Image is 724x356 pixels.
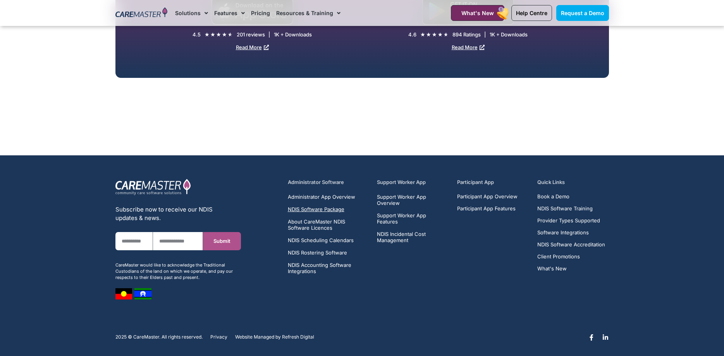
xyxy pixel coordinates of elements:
[288,237,368,243] a: NDIS Scheduling Calendars
[213,238,230,244] span: Submit
[537,218,600,224] span: Provider Types Supported
[537,230,605,236] a: Software Integrations
[377,194,448,206] a: Support Worker App Overview
[420,31,449,39] div: 4.6/5
[222,31,227,39] i: ★
[420,31,425,39] i: ★
[288,237,354,243] span: NDIS Scheduling Calendars
[537,254,580,260] span: Client Promotions
[537,206,605,212] a: NDIS Software Training
[461,10,494,16] span: What's New
[537,194,605,199] a: Book a Demo
[516,10,547,16] span: Help Centre
[444,31,449,39] i: ★
[282,334,314,340] a: Refresh Digital
[537,266,605,272] a: What's New
[115,7,168,19] img: CareMaster Logo
[438,31,443,39] i: ★
[288,206,344,212] span: NDIS Software Package
[216,31,221,39] i: ★
[210,31,215,39] i: ★
[203,232,241,250] button: Submit
[134,288,151,299] img: image 8
[537,266,567,272] span: What's New
[210,334,227,340] a: Privacy
[288,194,355,200] span: Administrator App Overview
[452,31,528,38] div: 894 Ratings | 1K + Downloads
[115,179,191,196] img: CareMaster Logo Part
[115,288,132,299] img: image 7
[193,31,201,38] div: 4.5
[537,254,605,260] a: Client Promotions
[377,179,448,186] h5: Support Worker App
[377,212,448,225] a: Support Worker App Features
[537,242,605,248] a: NDIS Software Accreditation
[537,194,569,199] span: Book a Demo
[408,31,416,38] div: 4.6
[115,205,241,222] div: Subscribe now to receive our NDIS updates & news.
[205,31,233,39] div: 4.5/5
[561,10,604,16] span: Request a Demo
[235,334,281,340] span: Website Managed by
[426,31,431,39] i: ★
[457,206,516,212] span: Participant App Features
[537,218,605,224] a: Provider Types Supported
[115,262,241,280] div: CareMaster would like to acknowledge the Traditional Custodians of the land on which we operate, ...
[288,179,368,186] h5: Administrator Software
[205,31,210,39] i: ★
[288,194,368,200] a: Administrator App Overview
[511,5,552,21] a: Help Centre
[537,206,593,212] span: NDIS Software Training
[457,194,518,199] a: Participant App Overview
[451,5,504,21] a: What's New
[228,31,233,39] i: ★
[457,206,518,212] a: Participant App Features
[115,334,203,340] p: 2025 © CareMaster. All rights reserved.
[377,231,448,243] a: NDIS Incidental Cost Management
[288,262,368,274] a: NDIS Accounting Software Integrations
[288,206,368,212] a: NDIS Software Package
[237,31,312,38] div: 201 reviews | 1K + Downloads
[288,249,368,256] a: NDIS Rostering Software
[288,218,368,231] a: About CareMaster NDIS Software Licences
[457,179,528,186] h5: Participant App
[537,230,589,236] span: Software Integrations
[556,5,609,21] a: Request a Demo
[452,44,485,50] a: Read More
[537,179,609,186] h5: Quick Links
[288,249,347,256] span: NDIS Rostering Software
[236,44,269,50] a: Read More
[432,31,437,39] i: ★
